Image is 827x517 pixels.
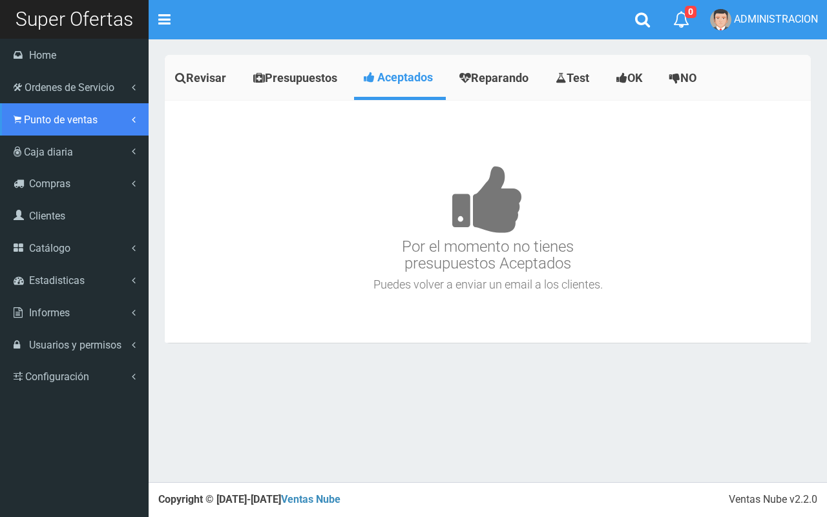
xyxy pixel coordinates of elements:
[627,71,642,85] span: OK
[168,127,808,272] h3: Por el momento no tienes presupuestos Aceptados
[16,8,133,30] span: Super Ofertas
[545,58,603,98] a: Test
[186,71,226,85] span: Revisar
[243,58,351,98] a: Presupuestos
[281,493,340,505] a: Ventas Nube
[25,370,89,383] span: Configuración
[29,307,70,319] span: Informes
[165,58,240,98] a: Revisar
[158,493,340,505] strong: Copyright © [DATE]-[DATE]
[659,58,710,98] a: NO
[29,177,70,190] span: Compras
[710,9,731,30] img: User Image
[729,492,817,507] div: Ventas Nube v2.2.0
[471,71,529,85] span: Reparando
[29,49,56,61] span: Home
[24,146,73,158] span: Caja diaria
[24,114,98,126] span: Punto de ventas
[377,70,433,84] span: Aceptados
[265,71,337,85] span: Presupuestos
[29,339,121,351] span: Usuarios y permisos
[29,210,65,222] span: Clientes
[606,58,656,98] a: OK
[29,274,85,287] span: Estadisticas
[29,242,70,254] span: Catálogo
[734,13,818,25] span: ADMINISTRACION
[680,71,696,85] span: NO
[354,58,446,97] a: Aceptados
[168,278,808,291] h4: Puedes volver a enviar un email a los clientes.
[25,81,114,94] span: Ordenes de Servicio
[567,71,589,85] span: Test
[449,58,542,98] a: Reparando
[685,6,696,18] span: 0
